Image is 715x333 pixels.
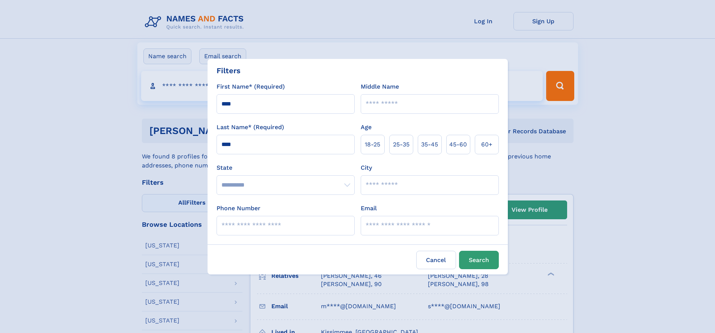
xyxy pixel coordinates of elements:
label: City [361,163,372,172]
label: Last Name* (Required) [217,123,284,132]
span: 35‑45 [421,140,438,149]
span: 60+ [481,140,492,149]
label: First Name* (Required) [217,82,285,91]
label: Middle Name [361,82,399,91]
label: Phone Number [217,204,260,213]
label: Email [361,204,377,213]
span: 18‑25 [365,140,380,149]
div: Filters [217,65,241,76]
span: 25‑35 [393,140,409,149]
label: Cancel [416,251,456,269]
button: Search [459,251,499,269]
label: State [217,163,355,172]
label: Age [361,123,372,132]
span: 45‑60 [449,140,467,149]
